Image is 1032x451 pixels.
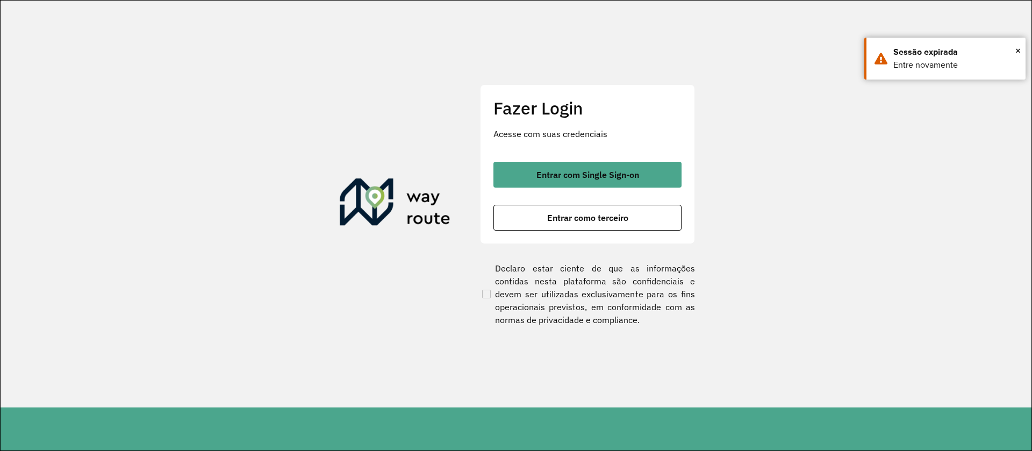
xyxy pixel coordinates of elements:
img: Roteirizador AmbevTech [340,178,450,230]
button: button [493,162,682,188]
h2: Fazer Login [493,98,682,118]
div: Sessão expirada [893,46,1017,59]
button: button [493,205,682,231]
span: Entrar como terceiro [547,213,628,222]
span: × [1015,42,1021,59]
div: Entre novamente [893,59,1017,71]
p: Acesse com suas credenciais [493,127,682,140]
label: Declaro estar ciente de que as informações contidas nesta plataforma são confidenciais e devem se... [480,262,695,326]
span: Entrar com Single Sign-on [536,170,639,179]
button: Close [1015,42,1021,59]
